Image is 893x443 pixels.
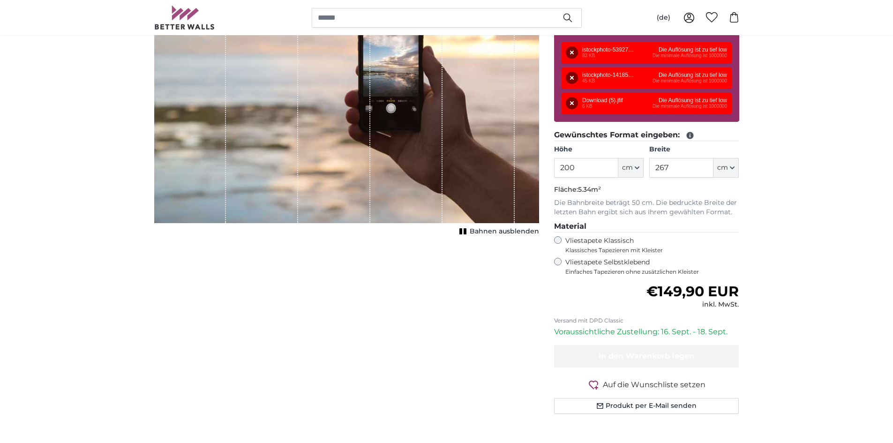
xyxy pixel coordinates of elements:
[554,345,739,368] button: In den Warenkorb legen
[554,185,739,195] p: Fläche:
[713,158,739,178] button: cm
[554,129,739,141] legend: Gewünschtes Format eingeben:
[457,225,539,238] button: Bahnen ausblenden
[565,258,739,276] label: Vliestapete Selbstklebend
[649,9,678,26] button: (de)
[554,198,739,217] p: Die Bahnbreite beträgt 50 cm. Die bedruckte Breite der letzten Bahn ergibt sich aus Ihrem gewählt...
[578,185,601,194] span: 5.34m²
[154,6,215,30] img: Betterwalls
[554,145,644,154] label: Höhe
[470,227,539,236] span: Bahnen ausblenden
[599,352,694,360] span: In den Warenkorb legen
[554,379,739,390] button: Auf die Wunschliste setzen
[646,300,739,309] div: inkl. MwSt.
[554,398,739,414] button: Produkt per E-Mail senden
[565,247,731,254] span: Klassisches Tapezieren mit Kleister
[717,163,728,173] span: cm
[649,145,739,154] label: Breite
[603,379,705,390] span: Auf die Wunschliste setzen
[554,221,739,233] legend: Material
[646,283,739,300] span: €149,90 EUR
[622,163,633,173] span: cm
[554,326,739,338] p: Voraussichtliche Zustellung: 16. Sept. - 18. Sept.
[565,268,739,276] span: Einfaches Tapezieren ohne zusätzlichen Kleister
[618,158,644,178] button: cm
[565,236,731,254] label: Vliestapete Klassisch
[554,317,739,324] p: Versand mit DPD Classic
